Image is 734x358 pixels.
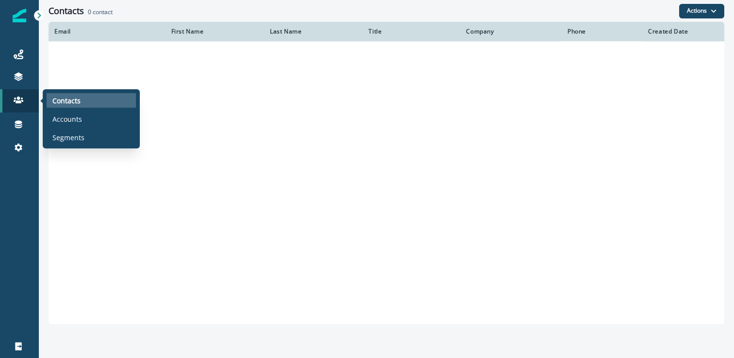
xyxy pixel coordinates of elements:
[47,93,136,108] a: Contacts
[270,28,357,35] div: Last Name
[52,114,82,124] p: Accounts
[648,28,718,35] div: Created Date
[567,28,636,35] div: Phone
[171,28,258,35] div: First Name
[368,28,454,35] div: Title
[88,8,91,16] span: 0
[49,6,84,16] h1: Contacts
[88,9,113,16] h2: contact
[13,9,26,22] img: Inflection
[52,132,84,143] p: Segments
[679,4,724,18] button: Actions
[52,96,81,106] p: Contacts
[54,28,160,35] div: Email
[466,28,556,35] div: Company
[47,112,136,126] a: Accounts
[47,130,136,145] a: Segments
